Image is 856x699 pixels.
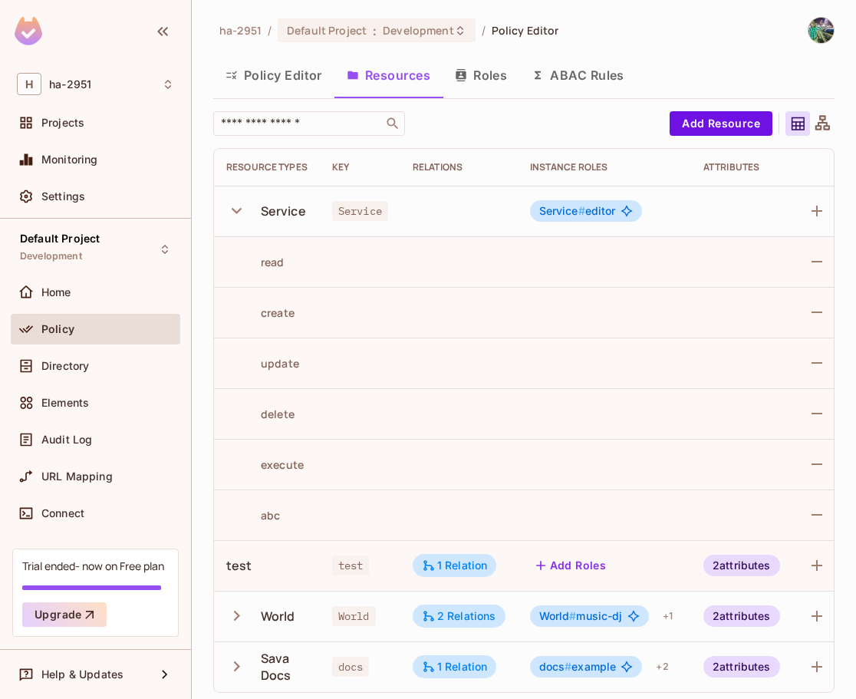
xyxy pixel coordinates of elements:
div: 1 Relation [422,559,488,572]
button: Upgrade [22,602,107,627]
span: Home [41,286,71,298]
span: editor [539,205,616,217]
div: Sava Docs [261,650,308,684]
div: Key [332,161,388,173]
span: Directory [41,360,89,372]
span: Default Project [287,23,367,38]
button: Resources [334,56,443,94]
img: SReyMgAAAABJRU5ErkJggg== [15,17,42,45]
span: docs [332,657,370,677]
span: Projects [41,117,84,129]
span: Monitoring [41,153,98,166]
span: Policy [41,323,74,335]
span: Help & Updates [41,668,123,681]
span: # [578,204,585,217]
span: World [539,609,577,622]
div: create [226,305,295,320]
span: docs [539,660,572,673]
span: World [332,606,376,626]
span: URL Mapping [41,470,113,483]
div: Trial ended- now on Free plan [22,559,164,573]
div: Instance roles [530,161,679,173]
span: test [332,556,370,575]
button: Add Resource [670,111,772,136]
div: Resource Types [226,161,308,173]
div: 2 attributes [703,605,780,627]
span: the active workspace [219,23,262,38]
div: abc [226,508,280,523]
span: example [539,661,617,673]
div: execute [226,457,304,472]
div: test [226,557,252,574]
span: Workspace: ha-2951 [49,78,91,91]
span: Development [383,23,453,38]
span: Policy Editor [492,23,559,38]
span: # [565,660,571,673]
button: Policy Editor [213,56,334,94]
div: Attributes [703,161,780,173]
span: Audit Log [41,434,92,446]
span: Service [539,204,585,217]
div: 2 attributes [703,656,780,678]
div: update [226,356,299,371]
span: H [17,73,41,95]
span: Elements [41,397,89,409]
div: + 2 [650,654,674,679]
span: Development [20,250,82,262]
div: 2 attributes [703,555,780,576]
span: Connect [41,507,84,519]
button: Add Roles [530,553,613,578]
div: Relations [413,161,505,173]
li: / [268,23,272,38]
li: / [482,23,486,38]
div: Service [261,203,306,219]
div: read [226,255,285,269]
div: + 1 [657,604,679,628]
span: # [569,609,576,622]
span: Service [332,201,388,221]
img: Hà Đinh Việt [808,18,834,43]
span: : [372,25,377,37]
div: World [261,608,295,625]
span: Settings [41,190,85,203]
div: delete [226,407,295,421]
div: 2 Relations [422,609,496,623]
div: 1 Relation [422,660,488,674]
span: Default Project [20,232,100,245]
span: music-dj [539,610,623,622]
button: ABAC Rules [519,56,637,94]
button: Roles [443,56,519,94]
